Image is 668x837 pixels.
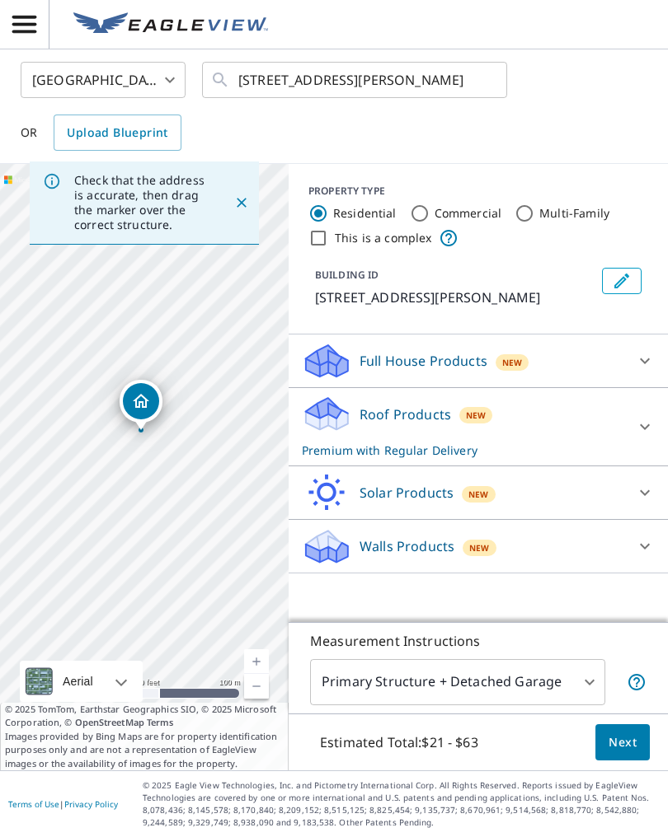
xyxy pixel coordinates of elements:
p: Roof Products [360,404,451,424]
a: OpenStreetMap [75,716,144,728]
div: Roof ProductsNewPremium with Regular Delivery [302,395,655,459]
label: Commercial [435,205,502,222]
p: Check that the address is accurate, then drag the marker over the correct structure. [74,173,205,232]
p: Solar Products [360,483,454,503]
a: EV Logo [64,2,278,47]
div: Solar ProductsNew [302,473,655,512]
span: Next [609,732,637,753]
p: | [8,799,118,809]
div: [GEOGRAPHIC_DATA] [21,57,186,103]
input: Search by address or latitude-longitude [238,57,473,103]
label: Multi-Family [539,205,609,222]
p: Estimated Total: $21 - $63 [307,724,492,760]
span: Upload Blueprint [67,123,167,143]
span: New [469,541,489,554]
label: Residential [333,205,397,222]
img: EV Logo [73,12,268,37]
p: Full House Products [360,351,487,371]
p: Premium with Regular Delivery [302,442,625,459]
div: Primary Structure + Detached Garage [310,659,605,705]
p: Measurement Instructions [310,631,647,651]
div: Dropped pin, building 1, Residential property, 1726 Abellfield Ln Sugar Land, TX 77478 [120,380,162,431]
div: OR [21,115,181,151]
p: BUILDING ID [315,268,379,282]
div: Aerial [58,661,98,702]
button: Close [231,192,252,213]
button: Edit building 1 [602,268,642,294]
div: Aerial [20,661,143,702]
span: Your report will include the primary structure and a detached garage if one exists. [627,672,647,692]
a: Privacy Policy [64,798,118,810]
p: [STREET_ADDRESS][PERSON_NAME] [315,288,595,307]
div: Full House ProductsNew [302,341,655,381]
a: Upload Blueprint [54,115,181,151]
p: Walls Products [360,536,454,556]
span: © 2025 TomTom, Earthstar Geographics SIO, © 2025 Microsoft Corporation, © [5,703,284,730]
span: New [502,356,522,369]
a: Terms [147,716,174,728]
span: New [466,409,486,422]
button: Next [595,724,650,761]
div: Walls ProductsNew [302,526,655,566]
span: New [468,488,488,501]
label: This is a complex [335,230,432,246]
p: © 2025 Eagle View Technologies, Inc. and Pictometry International Corp. All Rights Reserved. Repo... [143,779,660,829]
a: Current Level 17, Zoom In [244,649,269,674]
a: Current Level 17, Zoom Out [244,674,269,699]
div: PROPERTY TYPE [308,184,648,199]
a: Terms of Use [8,798,59,810]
